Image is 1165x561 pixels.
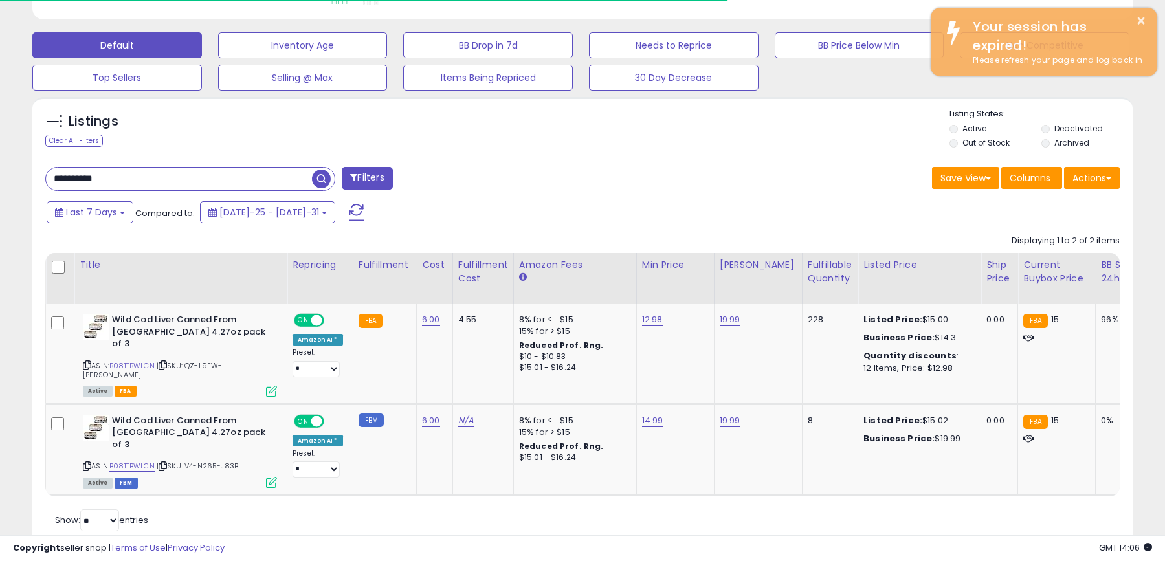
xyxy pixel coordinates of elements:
[1001,167,1062,189] button: Columns
[295,415,311,426] span: ON
[83,386,113,397] span: All listings currently available for purchase on Amazon
[775,32,944,58] button: BB Price Below Min
[863,414,922,426] b: Listed Price:
[589,65,759,91] button: 30 Day Decrease
[112,314,269,353] b: Wild Cod Liver Canned From [GEOGRAPHIC_DATA] 4.27oz pack of 3
[83,314,277,395] div: ASIN:
[720,313,740,326] a: 19.99
[963,17,1148,54] div: Your session has expired!
[293,348,343,377] div: Preset:
[519,441,604,452] b: Reduced Prof. Rng.
[863,415,971,426] div: $15.02
[112,415,269,454] b: Wild Cod Liver Canned From [GEOGRAPHIC_DATA] 4.27oz pack of 3
[932,167,999,189] button: Save View
[13,542,60,554] strong: Copyright
[359,258,411,272] div: Fulfillment
[863,349,957,362] b: Quantity discounts
[422,414,440,427] a: 6.00
[519,340,604,351] b: Reduced Prof. Rng.
[1099,542,1152,554] span: 2025-08-11 14:06 GMT
[83,415,277,487] div: ASIN:
[589,32,759,58] button: Needs to Reprice
[962,137,1010,148] label: Out of Stock
[1136,13,1146,29] button: ×
[1023,415,1047,429] small: FBA
[218,65,388,91] button: Selling @ Max
[863,313,922,325] b: Listed Price:
[519,325,627,337] div: 15% for > $15
[863,314,971,325] div: $15.00
[642,414,663,427] a: 14.99
[359,413,384,427] small: FBM
[293,449,343,478] div: Preset:
[963,54,1148,67] div: Please refresh your page and log back in
[293,435,343,446] div: Amazon AI *
[422,258,447,272] div: Cost
[808,258,852,285] div: Fulfillable Quantity
[80,258,282,272] div: Title
[359,314,383,328] small: FBA
[863,433,971,445] div: $19.99
[808,314,848,325] div: 228
[519,272,527,283] small: Amazon Fees.
[83,360,222,380] span: | SKU: QZ-L9EW-[PERSON_NAME]
[519,314,627,325] div: 8% for <= $15
[293,258,348,272] div: Repricing
[1023,258,1090,285] div: Current Buybox Price
[1101,314,1144,325] div: 96%
[1054,123,1103,134] label: Deactivated
[109,360,155,371] a: B081TBWLCN
[986,258,1012,285] div: Ship Price
[949,108,1132,120] p: Listing States:
[422,313,440,326] a: 6.00
[322,315,343,326] span: OFF
[83,415,109,441] img: 51VGOYbW4wL._SL40_.jpg
[45,135,103,147] div: Clear All Filters
[458,314,504,325] div: 4.55
[519,258,631,272] div: Amazon Fees
[47,201,133,223] button: Last 7 Days
[519,452,627,463] div: $15.01 - $16.24
[863,362,971,374] div: 12 Items, Price: $12.98
[32,32,202,58] button: Default
[115,386,137,397] span: FBA
[157,461,238,471] span: | SKU: V4-N265-J83B
[1051,414,1059,426] span: 15
[519,415,627,426] div: 8% for <= $15
[109,461,155,472] a: B081TBWLCN
[1054,137,1089,148] label: Archived
[458,258,508,285] div: Fulfillment Cost
[219,206,319,219] span: [DATE]-25 - [DATE]-31
[293,334,343,346] div: Amazon AI *
[519,426,627,438] div: 15% for > $15
[322,415,343,426] span: OFF
[863,331,935,344] b: Business Price:
[55,514,148,526] span: Show: entries
[720,258,797,272] div: [PERSON_NAME]
[519,351,627,362] div: $10 - $10.83
[808,415,848,426] div: 8
[168,542,225,554] a: Privacy Policy
[342,167,392,190] button: Filters
[1023,314,1047,328] small: FBA
[135,207,195,219] span: Compared to:
[1101,258,1148,285] div: BB Share 24h.
[83,314,109,340] img: 51VGOYbW4wL._SL40_.jpg
[1064,167,1120,189] button: Actions
[32,65,202,91] button: Top Sellers
[115,478,138,489] span: FBM
[1010,171,1050,184] span: Columns
[200,201,335,223] button: [DATE]-25 - [DATE]-31
[642,313,663,326] a: 12.98
[295,315,311,326] span: ON
[458,414,474,427] a: N/A
[962,123,986,134] label: Active
[1012,235,1120,247] div: Displaying 1 to 2 of 2 items
[66,206,117,219] span: Last 7 Days
[863,332,971,344] div: $14.3
[83,478,113,489] span: All listings currently available for purchase on Amazon
[720,414,740,427] a: 19.99
[403,32,573,58] button: BB Drop in 7d
[403,65,573,91] button: Items Being Repriced
[863,432,935,445] b: Business Price:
